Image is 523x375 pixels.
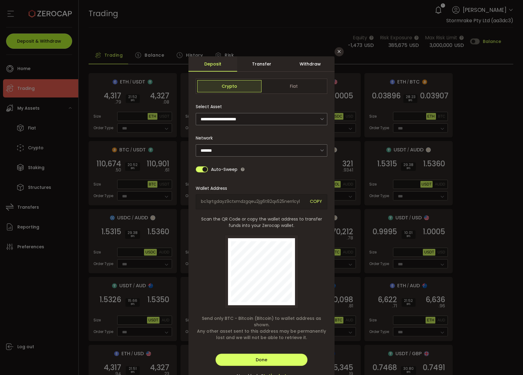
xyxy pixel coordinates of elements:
span: COPY [310,198,322,205]
label: Wallet Address [196,185,231,191]
span: Any other asset sent to this address may be permanently lost and we will not be able to retrieve it. [196,328,327,341]
div: Deposit [188,56,237,72]
div: Withdraw [286,56,335,72]
span: bc1qrtgdayz9ctxmdzgqeu2jg6t82qx525nerrlcyl [201,198,305,205]
span: Auto-Sweep [211,163,237,175]
span: Done [256,357,267,363]
label: Select Asset [196,104,226,110]
button: Done [216,354,307,366]
iframe: Chat Widget [451,309,523,375]
label: Network [196,135,216,141]
button: Close [335,47,344,56]
span: Send only BTC - Bitcoin (Bitcoin) to wallet address as shown. [196,315,327,328]
span: Crypto [197,80,261,92]
span: Fiat [261,80,326,92]
span: Scan the QR Code or copy the wallet address to transfer funds into your Zerocap wallet. [196,216,327,229]
div: Transfer [237,56,286,72]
